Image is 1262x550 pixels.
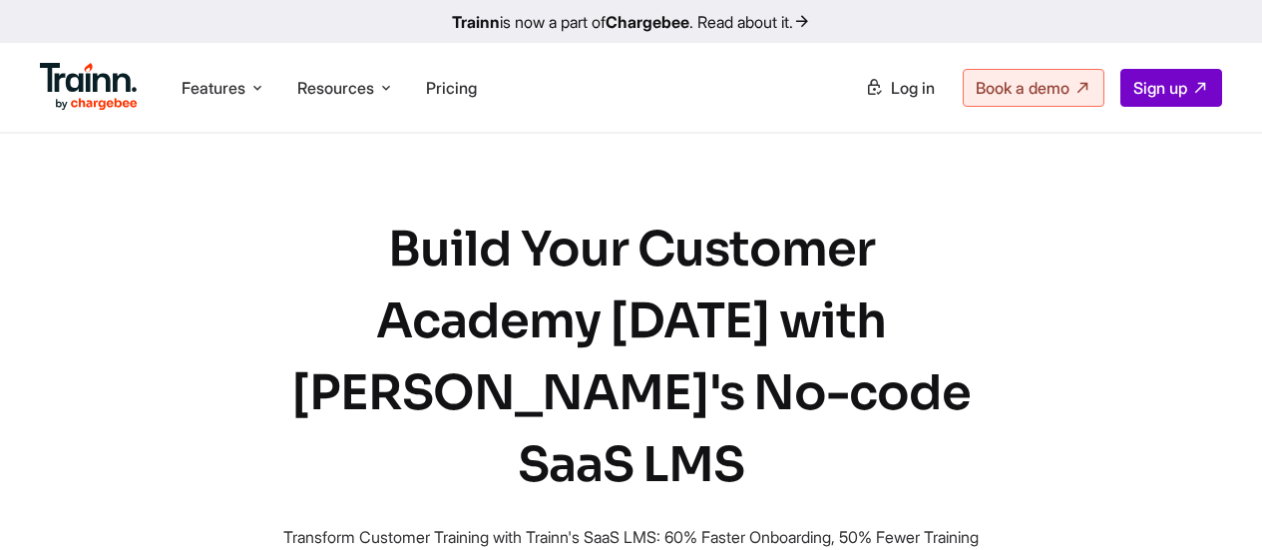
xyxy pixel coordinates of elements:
b: Trainn [452,12,500,32]
h1: Build Your Customer Academy [DATE] with [PERSON_NAME]'s No-code SaaS LMS [272,214,991,501]
span: Resources [297,77,374,99]
a: Log in [853,70,947,106]
span: Book a demo [976,78,1069,98]
a: Book a demo [963,69,1104,107]
a: Sign up [1120,69,1222,107]
b: Chargebee [606,12,689,32]
a: Pricing [426,78,477,98]
img: Trainn Logo [40,63,138,111]
span: Sign up [1133,78,1187,98]
span: Features [182,77,245,99]
span: Log in [891,78,935,98]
